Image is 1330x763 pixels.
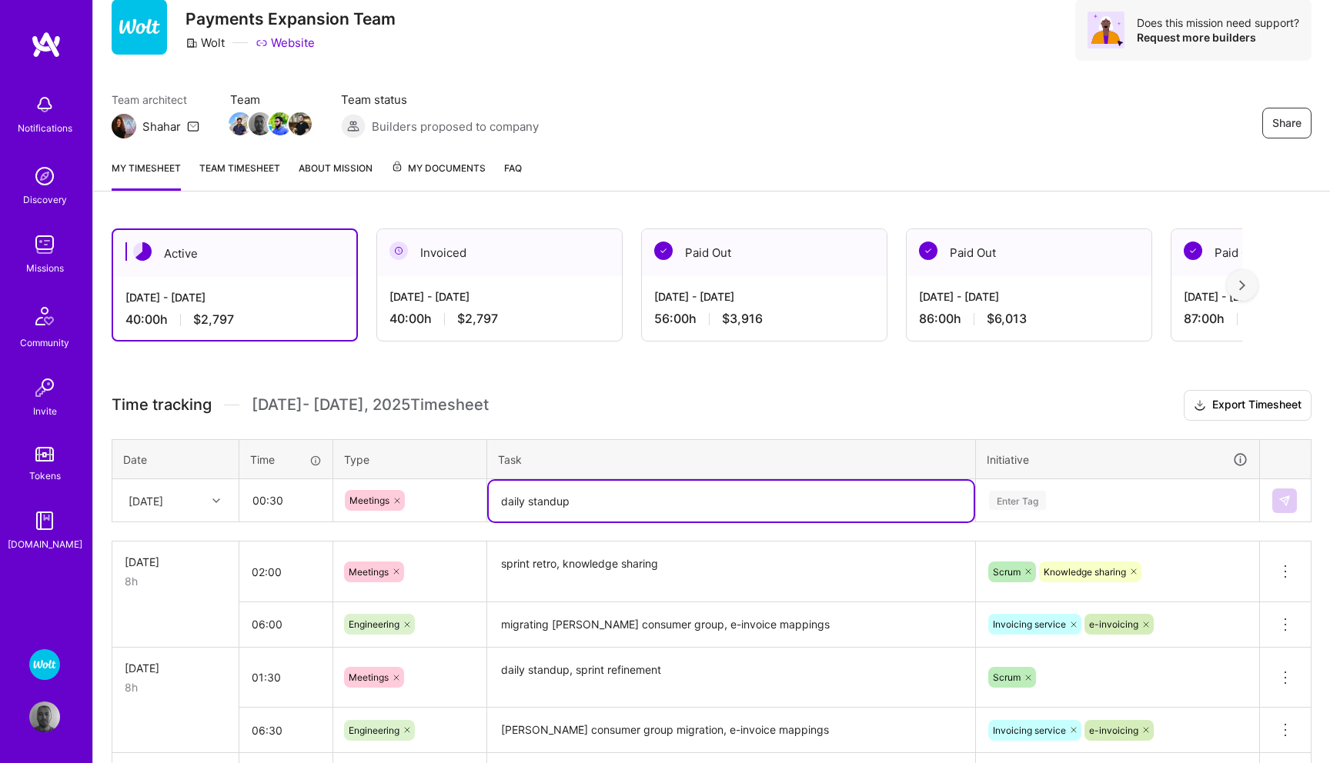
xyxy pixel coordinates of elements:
a: About Mission [299,160,373,191]
span: $2,797 [193,312,234,328]
textarea: daily standup, sprint refinement [489,649,974,707]
span: Team architect [112,92,199,108]
div: [DATE] - [DATE] [654,288,874,305]
img: Team Member Avatar [229,112,252,135]
div: [DATE] - [DATE] [389,288,610,305]
span: Builders proposed to company [372,118,539,135]
textarea: sprint retro, knowledge sharing [489,543,974,601]
div: Paid Out [642,229,887,276]
span: Invoicing service [993,725,1066,736]
i: icon Download [1194,398,1206,414]
div: [DATE] [129,492,163,508]
img: Team Member Avatar [289,112,312,135]
img: teamwork [29,229,60,260]
div: 8h [125,679,226,695]
img: Team Member Avatar [269,112,292,135]
th: Date [112,439,239,479]
div: Request more builders [1137,30,1299,45]
div: Shahar [142,118,181,135]
div: Notifications [18,120,72,136]
div: Paid Out [907,229,1151,276]
span: Team status [341,92,539,108]
a: My Documents [391,160,486,191]
div: Does this mission need support? [1137,15,1299,30]
div: [DATE] [125,554,226,570]
textarea: [PERSON_NAME] consumer group migration, e-invoice mappings [489,709,974,751]
img: discovery [29,161,60,192]
span: $2,797 [457,311,498,327]
span: Meetings [349,671,389,683]
div: Missions [26,260,64,276]
img: Team Member Avatar [249,112,272,135]
textarea: daily standup [489,481,974,521]
input: HH:MM [239,604,332,645]
div: 86:00 h [919,311,1139,327]
a: Team Member Avatar [290,111,310,137]
div: 40:00 h [125,312,344,328]
img: Wolt - Fintech: Payments Expansion Team [29,649,60,680]
div: 40:00 h [389,311,610,327]
a: Team timesheet [199,160,280,191]
button: Share [1262,108,1312,138]
span: $3,916 [722,311,763,327]
img: User Avatar [29,701,60,732]
span: Share [1272,115,1302,131]
img: Invite [29,372,60,403]
a: Wolt - Fintech: Payments Expansion Team [25,649,64,680]
span: Invoicing service [993,618,1066,630]
a: Website [256,35,315,51]
div: Initiative [987,451,1248,468]
i: icon Chevron [212,497,220,505]
span: Engineering [349,725,399,736]
input: HH:MM [239,657,332,698]
div: Invite [33,403,57,419]
button: Export Timesheet [1184,390,1312,421]
div: Invoiced [377,229,622,276]
img: right [1239,280,1245,291]
div: [DATE] [125,660,226,676]
input: HH:MM [239,710,332,751]
img: logo [31,31,62,58]
img: Invoiced [389,242,408,260]
i: icon Mail [187,120,199,132]
span: $6,013 [987,311,1027,327]
a: My timesheet [112,160,181,191]
div: [DATE] - [DATE] [919,288,1139,305]
span: Engineering [349,618,399,630]
a: FAQ [504,160,522,191]
span: Scrum [993,671,1021,683]
h3: Payments Expansion Team [185,9,396,28]
div: Enter Tag [989,488,1046,512]
a: Team Member Avatar [270,111,290,137]
a: Team Member Avatar [250,111,270,137]
div: Discovery [23,192,67,208]
div: Active [113,230,356,277]
span: Knowledge sharing [1044,566,1126,578]
a: User Avatar [25,701,64,732]
img: Community [26,298,63,335]
i: icon CompanyGray [185,37,198,49]
span: e-invoicing [1089,618,1138,630]
input: HH:MM [240,480,332,521]
input: HH:MM [239,551,332,592]
img: Avatar [1088,12,1124,48]
span: e-invoicing [1089,725,1138,736]
div: 8h [125,573,226,589]
span: Meetings [349,495,389,506]
div: Time [250,451,322,468]
span: My Documents [391,160,486,177]
th: Task [487,439,976,479]
div: Tokens [29,468,61,484]
img: Builders proposed to company [341,114,366,138]
span: Team [230,92,310,108]
div: [DATE] - [DATE] [125,289,344,305]
div: Community [20,335,69,351]
span: Meetings [349,566,389,578]
img: Active [133,242,152,261]
img: Paid Out [919,242,937,260]
div: [DOMAIN_NAME] [8,536,82,552]
textarea: migrating [PERSON_NAME] consumer group, e-invoice mappings [489,604,974,646]
img: Paid Out [1184,242,1202,260]
img: Paid Out [654,242,673,260]
a: Team Member Avatar [230,111,250,137]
